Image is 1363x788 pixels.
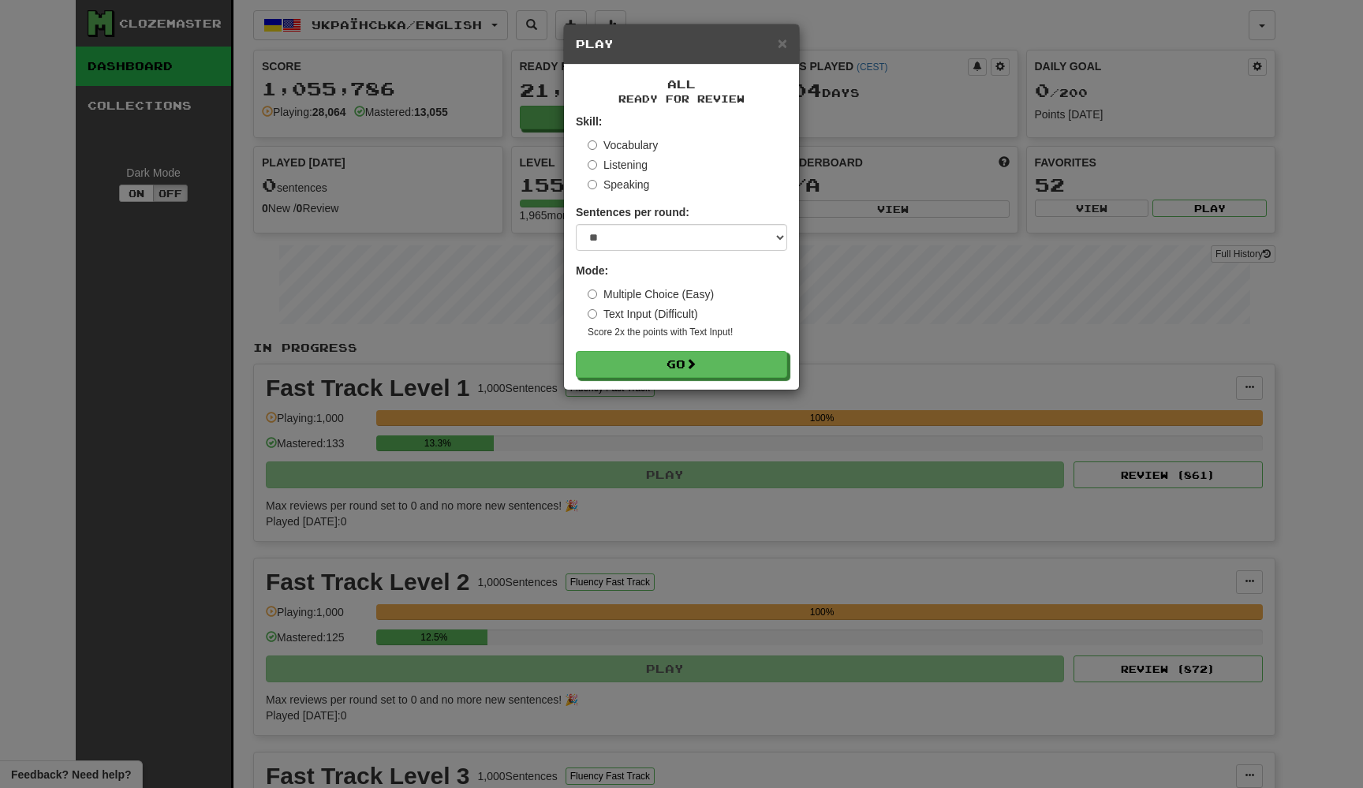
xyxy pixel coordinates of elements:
input: Listening [588,160,597,170]
small: Ready for Review [576,92,787,106]
label: Sentences per round: [576,204,689,220]
label: Speaking [588,177,649,192]
span: × [778,34,787,52]
input: Speaking [588,180,597,189]
label: Text Input (Difficult) [588,306,698,322]
small: Score 2x the points with Text Input ! [588,326,787,339]
label: Multiple Choice (Easy) [588,286,714,302]
label: Vocabulary [588,137,658,153]
button: Go [576,351,787,378]
span: All [667,77,696,91]
input: Multiple Choice (Easy) [588,289,597,299]
h5: Play [576,36,787,52]
label: Listening [588,157,648,173]
input: Text Input (Difficult) [588,309,597,319]
strong: Skill: [576,115,602,128]
button: Close [778,35,787,51]
input: Vocabulary [588,140,597,150]
strong: Mode: [576,264,608,277]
